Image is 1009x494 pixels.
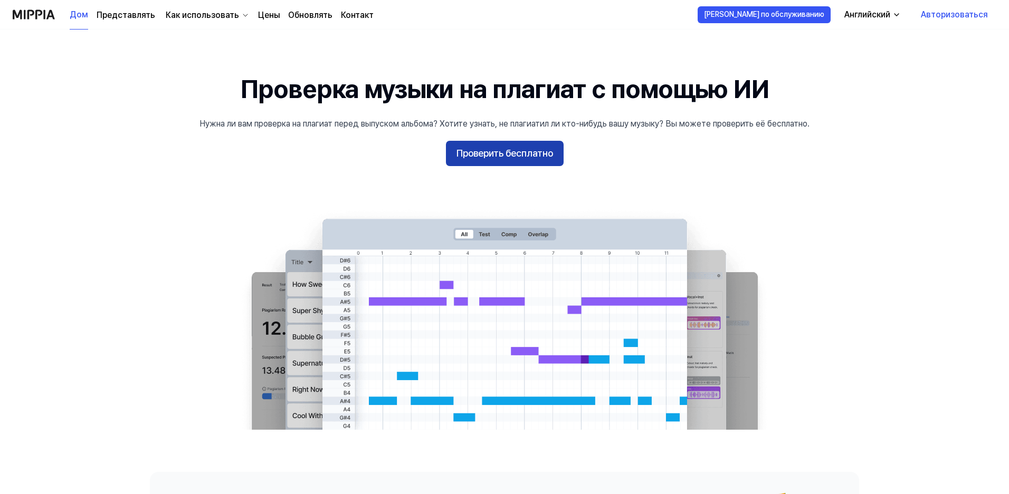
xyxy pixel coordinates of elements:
button: [PERSON_NAME] по обслуживанию [698,6,831,23]
font: [PERSON_NAME] по обслуживанию [704,10,824,18]
font: Проверить бесплатно [456,148,553,159]
a: Дом [70,1,88,30]
font: Как использовать [166,10,239,20]
a: Представлять [97,9,155,22]
font: Обновлять [288,10,332,20]
button: Как использовать [164,9,250,22]
font: Нужна ли вам проверка на плагиат перед выпуском альбома? Хотите узнать, не плагиатил ли кто-нибуд... [199,119,810,129]
font: Английский [844,9,890,20]
font: Авторизоваться [921,9,988,20]
img: основное изображение [230,208,779,430]
font: Цены [258,10,280,20]
font: Представлять [97,10,155,20]
a: Цены [258,9,280,22]
a: Обновлять [288,9,332,22]
button: Английский [836,4,907,25]
font: Контакт [341,10,374,20]
button: Проверить бесплатно [446,141,564,166]
font: Проверка музыки на плагиат с помощью ИИ [240,74,769,104]
a: Контакт [341,9,374,22]
font: Дом [70,9,88,20]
